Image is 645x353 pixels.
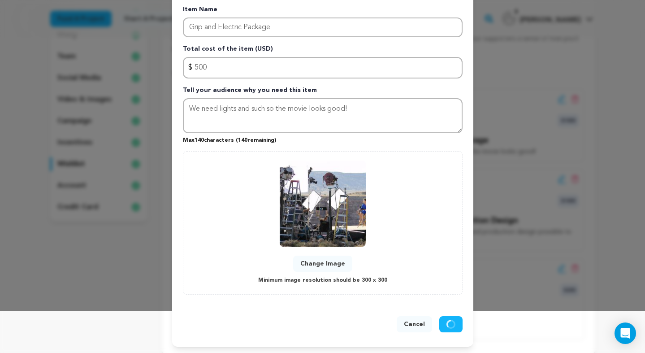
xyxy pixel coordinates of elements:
[183,133,463,144] p: Max characters ( remaining)
[258,275,387,286] p: Minimum image resolution should be 300 x 300
[183,5,463,17] p: Item Name
[183,17,463,37] input: Enter item name
[183,57,463,78] input: Enter total cost of the item
[195,138,204,143] span: 140
[615,322,636,344] div: Open Intercom Messenger
[183,44,463,57] p: Total cost of the item (USD)
[183,98,463,133] textarea: Tell your audience why you need this item
[183,86,463,98] p: Tell your audience why you need this item
[188,62,192,73] span: $
[293,256,352,272] button: Change Image
[238,138,247,143] span: 140
[397,316,432,332] button: Cancel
